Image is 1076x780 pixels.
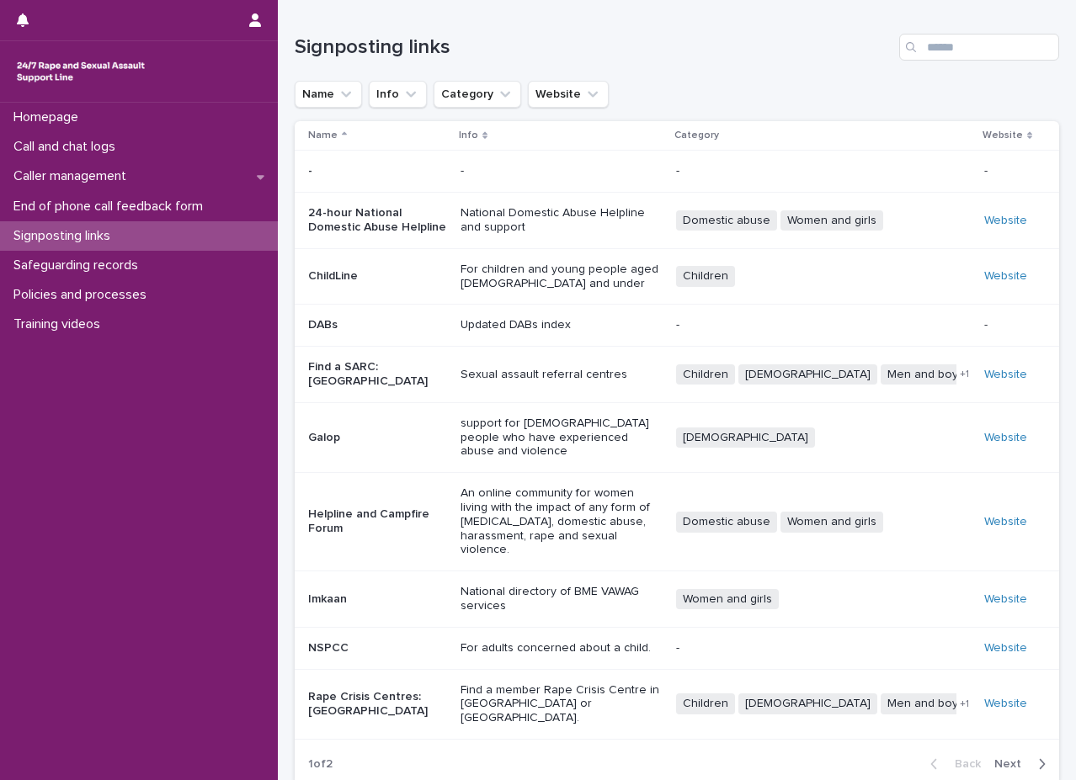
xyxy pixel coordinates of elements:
[7,228,124,244] p: Signposting links
[738,693,877,714] span: [DEMOGRAPHIC_DATA]
[308,431,447,445] p: Galop
[461,206,663,235] p: National Domestic Abuse Helpline and support
[295,473,1059,571] tr: Helpline and Campfire ForumAn online community for women living with the impact of any form of [M...
[676,512,777,533] span: Domestic abuse
[881,693,971,714] span: Men and boys
[676,210,777,231] span: Domestic abuse
[780,210,883,231] span: Women and girls
[676,164,971,178] p: -
[295,151,1059,193] tr: -----
[461,641,663,655] p: For adults concerned about a child.
[459,126,478,145] p: Info
[988,756,1059,772] button: Next
[308,360,447,389] p: Find a SARC: [GEOGRAPHIC_DATA]
[295,248,1059,305] tr: ChildLineFor children and young people aged [DEMOGRAPHIC_DATA] and underChildrenWebsite
[295,193,1059,249] tr: 24-hour National Domestic Abuse HelplineNational Domestic Abuse Helpline and supportDomestic abus...
[984,161,991,178] p: -
[983,126,1023,145] p: Website
[308,318,447,332] p: DABs
[461,368,663,382] p: Sexual assault referral centres
[295,402,1059,472] tr: Galopsupport for [DEMOGRAPHIC_DATA] people who have experienced abuse and violence[DEMOGRAPHIC_DA...
[984,270,1027,282] a: Website
[7,168,140,184] p: Caller management
[994,758,1031,770] span: Next
[295,347,1059,403] tr: Find a SARC: [GEOGRAPHIC_DATA]Sexual assault referral centresChildren[DEMOGRAPHIC_DATA]Men and bo...
[461,263,663,291] p: For children and young people aged [DEMOGRAPHIC_DATA] and under
[7,199,216,215] p: End of phone call feedback form
[984,593,1027,605] a: Website
[984,369,1027,380] a: Website
[295,571,1059,628] tr: ImkaanNational directory of BME VAWAG servicesWomen and girlsWebsite
[676,693,735,714] span: Children
[676,266,735,287] span: Children
[984,642,1027,654] a: Website
[676,364,735,385] span: Children
[7,257,152,273] p: Safeguarding records
[369,81,427,108] button: Info
[7,287,160,303] p: Policies and processes
[676,641,971,655] p: -
[13,55,148,88] img: rhQMoQhaT3yELyF149Cw
[984,315,991,332] p: -
[917,756,988,772] button: Back
[434,81,521,108] button: Category
[295,627,1059,669] tr: NSPCCFor adults concerned about a child.-Website
[780,512,883,533] span: Women and girls
[7,316,114,332] p: Training videos
[960,369,969,379] span: + 1
[945,758,981,770] span: Back
[461,486,663,557] p: An online community for women living with the impact of any form of [MEDICAL_DATA], domestic abus...
[7,109,92,125] p: Homepage
[461,683,663,725] p: Find a member Rape Crisis Centre in [GEOGRAPHIC_DATA] or [GEOGRAPHIC_DATA].
[308,690,447,719] p: Rape Crisis Centres: [GEOGRAPHIC_DATA]
[676,318,971,332] p: -
[960,699,969,709] span: + 1
[676,589,779,610] span: Women and girls
[738,364,877,385] span: [DEMOGRAPHIC_DATA]
[461,585,663,613] p: National directory of BME VAWAG services
[295,305,1059,347] tr: DABsUpdated DABs index---
[308,507,447,536] p: Helpline and Campfire Forum
[881,364,971,385] span: Men and boys
[674,126,719,145] p: Category
[984,215,1027,226] a: Website
[308,269,447,284] p: ChildLine
[984,698,1027,709] a: Website
[899,34,1059,61] input: Search
[7,139,129,155] p: Call and chat logs
[528,81,609,108] button: Website
[676,427,815,448] span: [DEMOGRAPHIC_DATA]
[984,432,1027,443] a: Website
[308,126,338,145] p: Name
[308,164,447,178] p: -
[308,641,447,655] p: NSPCC
[295,669,1059,739] tr: Rape Crisis Centres: [GEOGRAPHIC_DATA]Find a member Rape Crisis Centre in [GEOGRAPHIC_DATA] or [G...
[461,318,663,332] p: Updated DABs index
[461,417,663,459] p: support for [DEMOGRAPHIC_DATA] people who have experienced abuse and violence
[984,516,1027,528] a: Website
[295,81,362,108] button: Name
[295,35,892,60] h1: Signposting links
[308,592,447,607] p: Imkaan
[308,206,447,235] p: 24-hour National Domestic Abuse Helpline
[461,164,663,178] p: -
